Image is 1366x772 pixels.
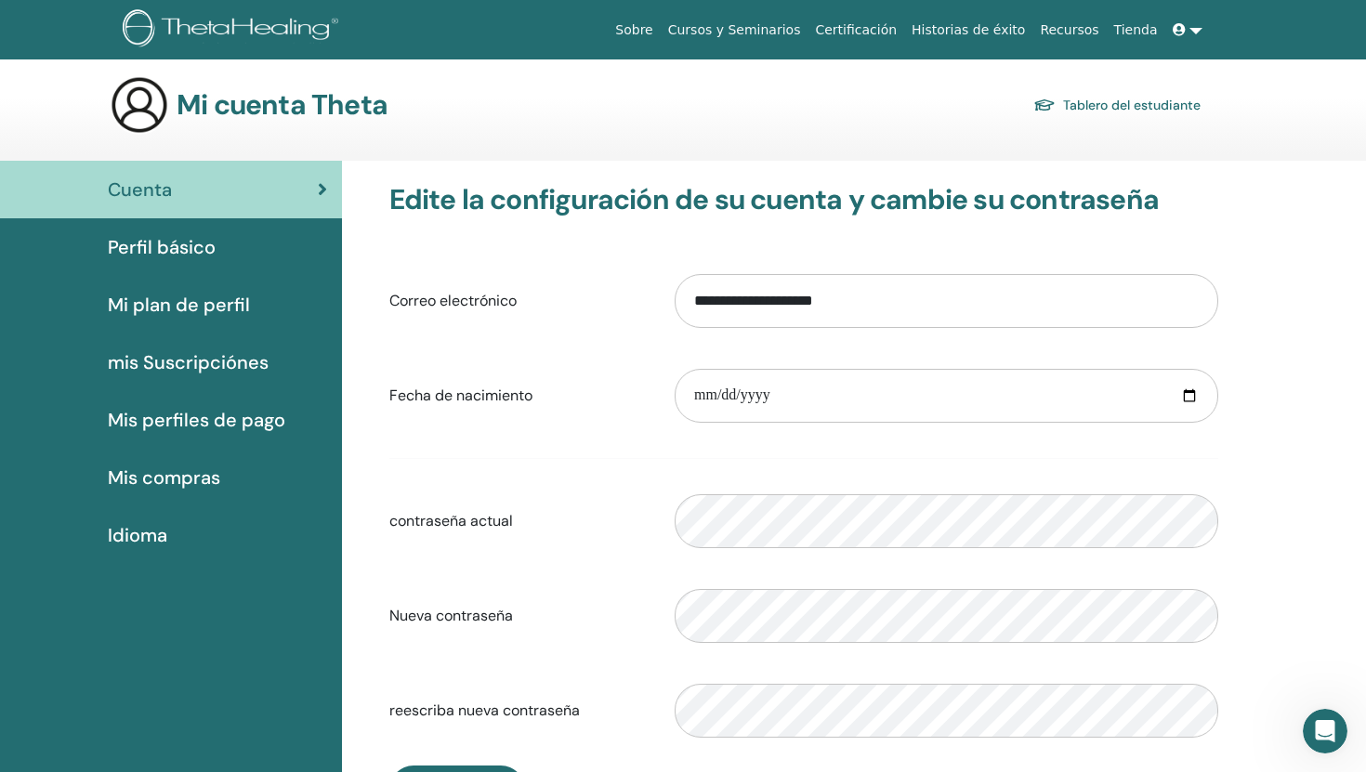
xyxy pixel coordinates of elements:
span: Mis perfiles de pago [108,406,285,434]
label: contraseña actual [375,504,661,539]
a: Tablero del estudiante [1033,92,1201,118]
a: Certificación [808,13,904,47]
span: Idioma [108,521,167,549]
a: Historias de éxito [904,13,1032,47]
span: Perfil básico [108,233,216,261]
span: Mis compras [108,464,220,491]
img: graduation-cap.svg [1033,98,1056,113]
img: logo.png [123,9,345,51]
label: Fecha de nacimiento [375,378,661,413]
span: Mi plan de perfil [108,291,250,319]
a: Sobre [608,13,660,47]
h3: Edite la configuración de su cuenta y cambie su contraseña [389,183,1219,216]
span: Cuenta [108,176,172,203]
img: generic-user-icon.jpg [110,75,169,135]
iframe: Intercom live chat [1303,709,1347,753]
label: Correo electrónico [375,283,661,319]
h3: Mi cuenta Theta [177,88,387,122]
span: mis Suscripciónes [108,348,269,376]
a: Recursos [1032,13,1106,47]
label: reescriba nueva contraseña [375,693,661,728]
label: Nueva contraseña [375,598,661,634]
a: Tienda [1107,13,1165,47]
a: Cursos y Seminarios [661,13,808,47]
